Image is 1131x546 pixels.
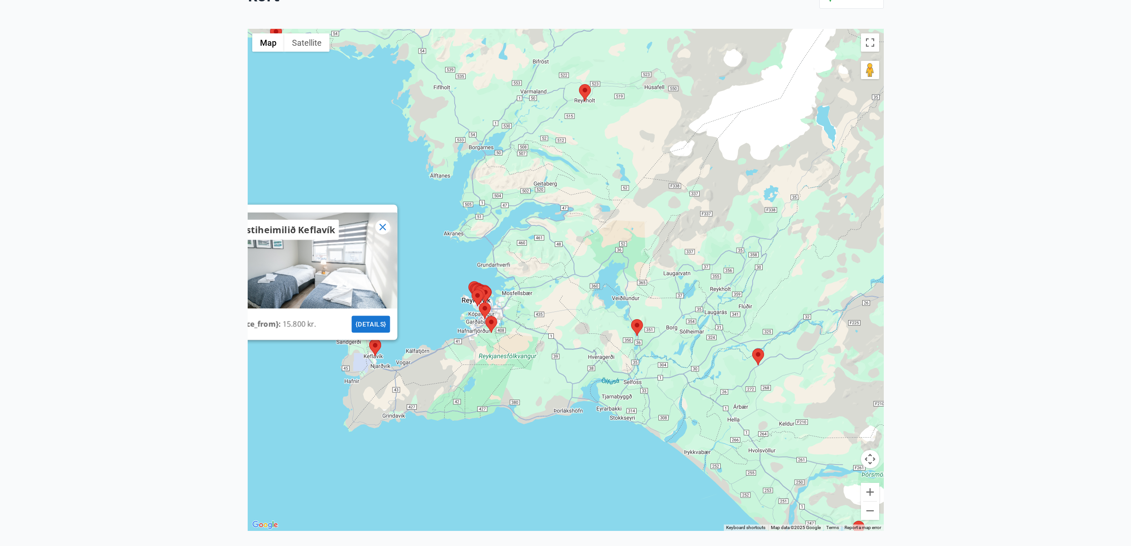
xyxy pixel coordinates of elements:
img: Google [250,519,280,531]
button: Map camera controls [861,450,879,468]
button: {details} [351,316,390,333]
button: Keyboard shortcuts [726,525,765,531]
button: Show street map [252,33,284,52]
a: Open this area in Google Maps (opens a new window) [250,519,280,531]
button: Zoom in [861,483,879,501]
a: Terms [826,525,839,530]
span: Map data ©2025 Google [771,525,821,530]
p: {price_from} : [233,319,282,330]
button: Toggle fullscreen view [861,33,879,52]
button: Show satellite imagery [284,33,329,52]
button: Drag Pegman onto the map to open Street View [861,61,879,79]
p: 15.800 kr. [282,319,316,330]
a: Report a map error [844,525,881,530]
p: Gistiheimilið Keflavík [237,224,335,236]
button: Zoom out [861,502,879,520]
